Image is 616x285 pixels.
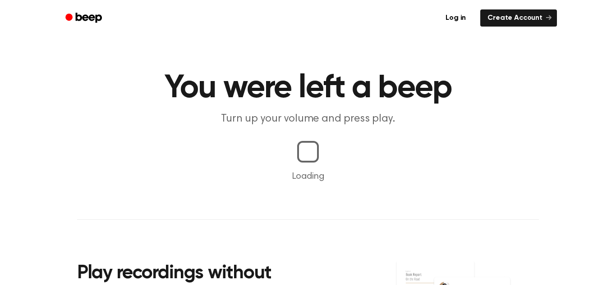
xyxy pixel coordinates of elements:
h1: You were left a beep [77,72,539,104]
a: Log in [437,8,475,28]
p: Loading [11,170,605,183]
a: Create Account [480,9,557,27]
a: Beep [59,9,110,27]
p: Turn up your volume and press play. [135,112,481,127]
